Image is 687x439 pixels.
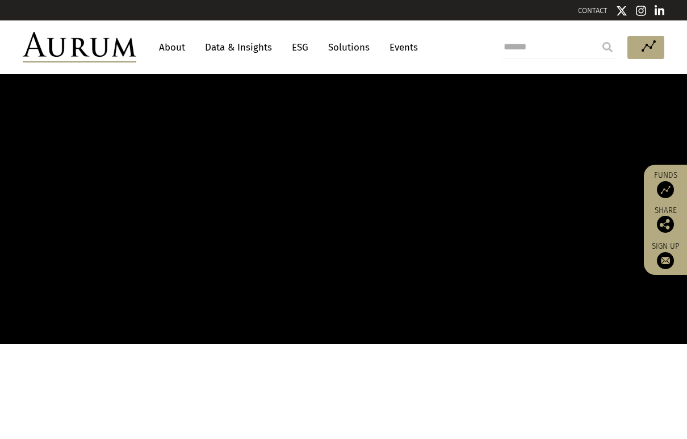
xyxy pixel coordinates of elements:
a: About [153,37,191,58]
a: Data & Insights [199,37,278,58]
img: Twitter icon [616,5,627,16]
img: Share this post [657,216,674,233]
input: Submit [596,36,619,58]
a: Funds [650,170,681,198]
img: Sign up to our newsletter [657,252,674,269]
a: Sign up [650,241,681,269]
img: Aurum [23,32,136,62]
a: ESG [286,37,314,58]
a: Events [384,37,418,58]
a: Solutions [322,37,375,58]
img: Linkedin icon [655,5,665,16]
img: Access Funds [657,181,674,198]
div: Share [650,207,681,233]
a: CONTACT [578,6,608,15]
img: Instagram icon [636,5,646,16]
